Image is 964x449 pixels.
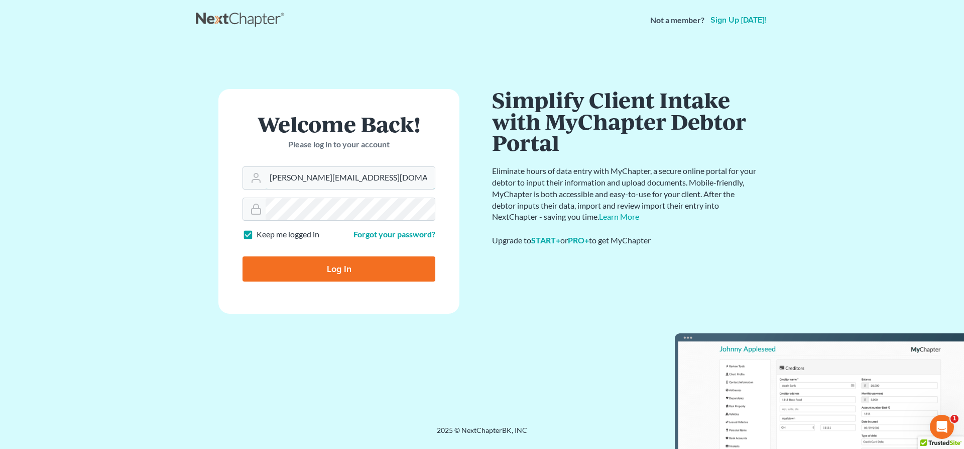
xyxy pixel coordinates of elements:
[243,113,435,135] h1: Welcome Back!
[492,165,758,223] p: Eliminate hours of data entry with MyChapter, a secure online portal for your debtor to input the...
[492,235,758,246] div: Upgrade to or to get MyChapter
[492,89,758,153] h1: Simplify Client Intake with MyChapter Debtor Portal
[531,235,560,245] a: START+
[950,415,958,423] span: 1
[650,15,704,26] strong: Not a member?
[353,229,435,239] a: Forgot your password?
[196,425,768,443] div: 2025 © NextChapterBK, INC
[599,212,639,221] a: Learn More
[243,139,435,150] p: Please log in to your account
[266,167,435,189] input: Email Address
[930,415,954,439] iframe: Intercom live chat
[708,16,768,24] a: Sign up [DATE]!
[243,256,435,282] input: Log In
[257,229,319,240] label: Keep me logged in
[568,235,589,245] a: PRO+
